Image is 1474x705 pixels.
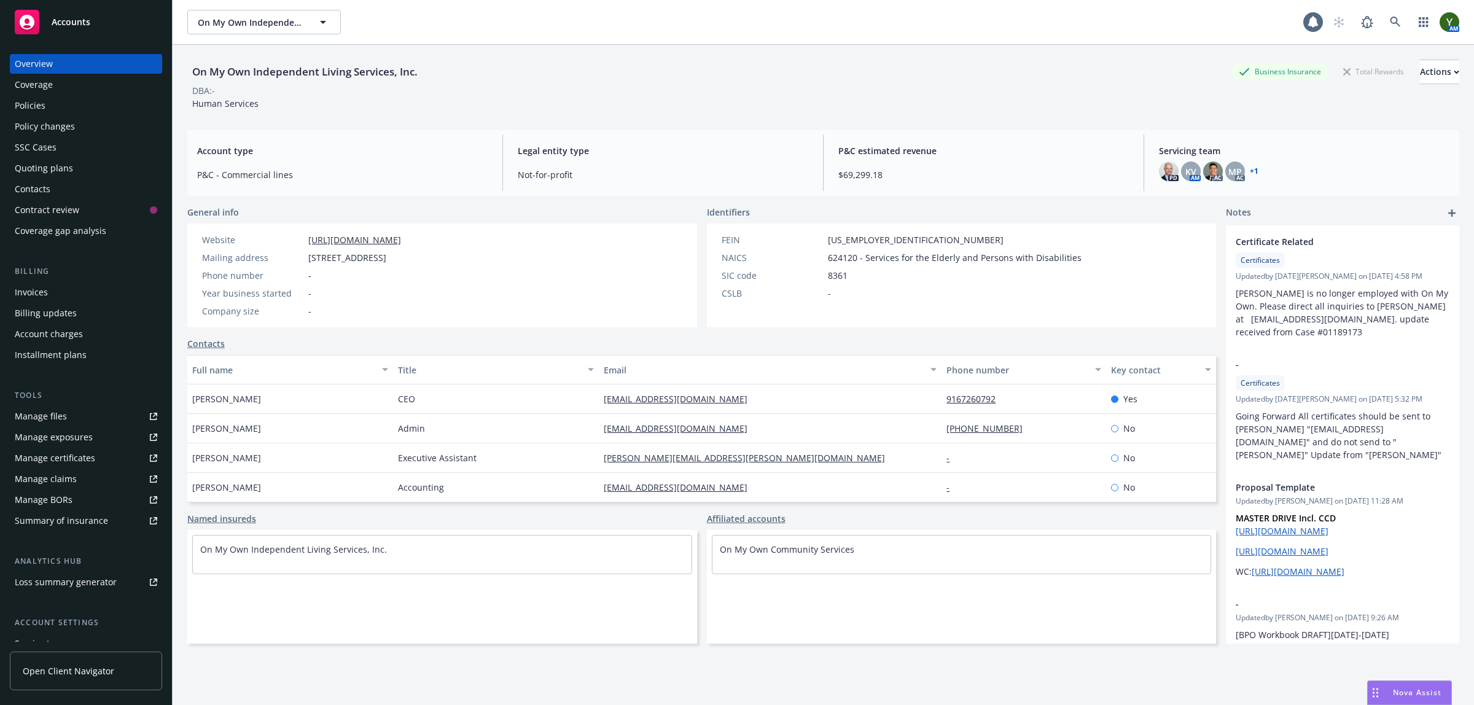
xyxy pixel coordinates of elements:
div: Company size [202,305,303,317]
div: Summary of insurance [15,511,108,531]
a: Manage certificates [10,448,162,468]
a: Named insureds [187,512,256,525]
div: SSC Cases [15,138,57,157]
span: Human Services [192,98,259,109]
div: DBA: - [192,84,215,97]
a: Search [1383,10,1408,34]
div: Drag to move [1368,681,1383,704]
span: Yes [1123,392,1137,405]
a: [EMAIL_ADDRESS][DOMAIN_NAME] [604,423,757,434]
a: Affiliated accounts [707,512,786,525]
span: [PERSON_NAME] [192,422,261,435]
a: [PHONE_NUMBER] [946,423,1032,434]
span: MP [1228,165,1242,178]
div: Overview [15,54,53,74]
div: Billing updates [15,303,77,323]
div: NAICS [722,251,823,264]
button: Phone number [942,355,1106,384]
div: Account settings [10,617,162,629]
div: Contacts [15,179,50,199]
a: Coverage [10,75,162,95]
a: Policies [10,96,162,115]
div: Phone number [202,269,303,282]
div: Loss summary generator [15,572,117,592]
a: add [1445,206,1459,220]
a: Contract review [10,200,162,220]
div: Manage BORs [15,490,72,510]
span: Identifiers [707,206,750,219]
div: Policies [15,96,45,115]
span: Servicing team [1159,144,1449,157]
span: Legal entity type [518,144,808,157]
span: No [1123,451,1135,464]
a: - [946,452,959,464]
span: Going Forward All certificates should be sent to [PERSON_NAME] "[EMAIL_ADDRESS][DOMAIN_NAME]" and... [1236,410,1441,461]
a: [PERSON_NAME][EMAIL_ADDRESS][PERSON_NAME][DOMAIN_NAME] [604,452,895,464]
div: Website [202,233,303,246]
span: Open Client Navigator [23,664,114,677]
img: photo [1440,12,1459,32]
div: Invoices [15,282,48,302]
span: Proposal Template [1236,481,1417,494]
span: Nova Assist [1393,687,1441,698]
a: On My Own Independent Living Services, Inc. [200,543,387,555]
div: Proposal TemplateUpdatedby [PERSON_NAME] on [DATE] 11:28 AMMASTER DRIVE Incl. CCD [URL][DOMAIN_NA... [1226,471,1459,588]
div: Key contact [1111,364,1198,376]
div: Year business started [202,287,303,300]
a: Start snowing [1327,10,1351,34]
span: P&C - Commercial lines [197,168,488,181]
span: Accounts [52,17,90,27]
div: Policy changes [15,117,75,136]
div: Coverage [15,75,53,95]
a: [URL][DOMAIN_NAME] [1236,525,1328,537]
div: Installment plans [15,345,87,365]
a: Accounts [10,5,162,39]
a: Invoices [10,282,162,302]
span: CEO [398,392,415,405]
span: Account type [197,144,488,157]
div: -CertificatesUpdatedby [DATE][PERSON_NAME] on [DATE] 5:32 PMGoing Forward All certificates should... [1226,348,1459,471]
div: Tools [10,389,162,402]
a: Contacts [187,337,225,350]
a: 9167260792 [946,393,1005,405]
span: Manage exposures [10,427,162,447]
button: Actions [1420,60,1459,84]
div: Analytics hub [10,555,162,567]
div: Certificate RelatedCertificatesUpdatedby [DATE][PERSON_NAME] on [DATE] 4:58 PM[PERSON_NAME] is no... [1226,225,1459,348]
a: - [946,481,959,493]
button: Nova Assist [1367,680,1452,705]
a: Quoting plans [10,158,162,178]
div: Title [398,364,580,376]
span: 8361 [828,269,848,282]
a: Report a Bug [1355,10,1379,34]
span: [PERSON_NAME] is no longer employed with On My Own. Please direct all inquiries to [PERSON_NAME] ... [1236,287,1451,338]
a: Contacts [10,179,162,199]
span: Accounting [398,481,444,494]
span: Notes [1226,206,1251,220]
a: Billing updates [10,303,162,323]
a: [EMAIL_ADDRESS][DOMAIN_NAME] [604,393,757,405]
span: - [828,287,831,300]
span: Executive Assistant [398,451,477,464]
span: General info [187,206,239,219]
a: Service team [10,634,162,653]
span: Updated by [DATE][PERSON_NAME] on [DATE] 5:32 PM [1236,394,1449,405]
div: Billing [10,265,162,278]
a: Coverage gap analysis [10,221,162,241]
span: Not-for-profit [518,168,808,181]
button: On My Own Independent Living Services, Inc. [187,10,341,34]
span: P&C estimated revenue [838,144,1129,157]
span: [PERSON_NAME] [192,451,261,464]
a: Manage BORs [10,490,162,510]
span: - [308,269,311,282]
span: Updated by [PERSON_NAME] on [DATE] 11:28 AM [1236,496,1449,507]
div: Manage exposures [15,427,93,447]
button: Title [393,355,599,384]
span: [PERSON_NAME] [192,392,261,405]
div: Full name [192,364,375,376]
a: [EMAIL_ADDRESS][DOMAIN_NAME] [604,481,757,493]
a: Manage claims [10,469,162,489]
span: On My Own Independent Living Services, Inc. [198,16,304,29]
a: [URL][DOMAIN_NAME] [1252,566,1344,577]
a: [URL][DOMAIN_NAME] [308,234,401,246]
